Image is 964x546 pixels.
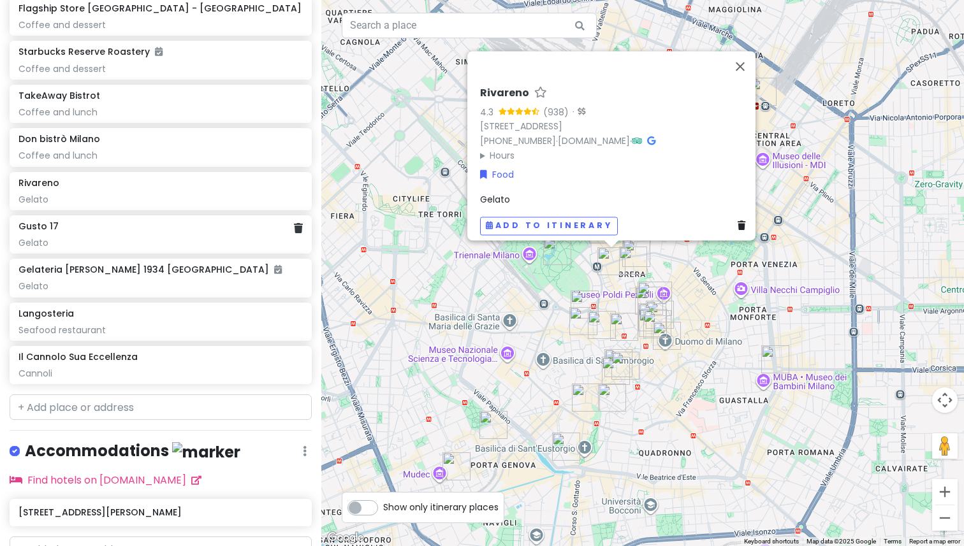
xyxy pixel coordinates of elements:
div: 4.3 [480,105,499,119]
a: Delete place [294,221,303,236]
h6: [STREET_ADDRESS][PERSON_NAME] [18,506,302,518]
div: Il Cannolo Sua Eccellenza [589,215,617,243]
h6: Gusto 17 [18,220,59,232]
div: Gusto 17 [638,282,672,316]
i: Added to itinerary [274,265,282,274]
div: All'Antico Vinaio [611,352,639,380]
div: Rivareno [597,247,625,275]
button: Close [725,51,756,82]
h6: Gelateria [PERSON_NAME] 1934 [GEOGRAPHIC_DATA] [18,264,282,275]
h6: Don bistrò Milano [18,133,100,145]
div: Milano Centrale Railway Station [749,78,777,106]
i: Tripadvisor [632,136,642,145]
div: Starbucks Reserve Roastery [610,313,638,341]
span: Map data ©2025 Google [807,538,876,545]
div: Langosteria [479,411,508,439]
h6: Il Cannolo Sua Eccellenza [18,351,138,363]
button: Map camera controls [932,387,958,413]
a: [STREET_ADDRESS] [480,120,562,133]
span: Show only itinerary places [383,500,499,514]
a: Report a map error [909,538,960,545]
div: Duomo di Milano [653,322,681,350]
div: Flagship Store Lavazza - Milano [646,301,674,329]
div: Parco Sempione [543,237,571,265]
a: Open this area in Google Maps (opens a new window) [325,529,367,546]
div: Seafood restaurant [18,324,302,336]
button: Drag Pegman onto the map to open Street View [932,433,958,459]
div: Teatro Dal Verme [571,291,599,319]
h6: Langosteria [18,308,74,319]
a: [PHONE_NUMBER] [480,134,556,147]
summary: Hours [480,148,750,162]
div: Coffee and lunch [18,106,302,118]
button: Add to itinerary [480,217,618,235]
h4: Accommodations [25,441,240,462]
div: Brera [619,247,647,275]
span: Gelato [480,193,510,206]
div: · · [480,87,750,162]
div: Via Pietro Panzeri, 5 [552,433,580,461]
div: Italian Stock Exchange [588,311,616,339]
div: Pinacoteca di Brera [622,239,650,267]
div: Gino Sorbillo - Pizza Gourmand [643,310,671,338]
button: Keyboard shortcuts [744,537,799,546]
input: + Add place or address [10,394,312,420]
button: Zoom in [932,479,958,505]
h6: Flagship Store [GEOGRAPHIC_DATA] - [GEOGRAPHIC_DATA] [18,3,302,14]
div: Cannoli [18,368,302,379]
button: Zoom out [932,505,958,531]
h6: Rivareno [480,87,529,100]
i: Added to itinerary [155,47,163,56]
div: Colonne di San Lorenzo [572,384,600,412]
div: Coffee and dessert [18,19,302,31]
div: Marchesi 1824 [569,307,597,335]
div: Gelato [18,194,302,205]
div: Rossini Ristorante Pizzeria [602,357,630,385]
h6: TakeAway Bistrot [18,90,100,101]
a: [DOMAIN_NAME] [558,134,630,147]
div: Gelato [18,237,302,248]
a: Star place [534,87,547,100]
div: Zona Tortona [442,452,471,480]
a: Find hotels on [DOMAIN_NAME] [10,473,201,487]
div: Gelato [18,280,302,292]
div: · [569,106,585,119]
h6: Starbucks Reserve Roastery [18,46,163,57]
i: Google Maps [647,136,655,145]
a: Terms (opens in new tab) [884,538,902,545]
a: Delete place [738,219,750,233]
div: Teatro alla Scala [635,287,663,315]
h6: Rivareno [18,177,59,189]
img: marker [172,442,240,462]
img: Google [325,529,367,546]
div: Coffee and dessert [18,63,302,75]
div: Gelateria Umberto 1934 Milano [761,345,789,373]
input: Search a place [342,13,597,38]
div: Via Torino [604,349,632,377]
div: Don bistrò Milano [598,384,626,412]
a: Food [480,168,514,182]
div: Coffee and lunch [18,150,302,161]
div: (938) [543,105,569,119]
div: La Feltrinelli [639,309,667,337]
